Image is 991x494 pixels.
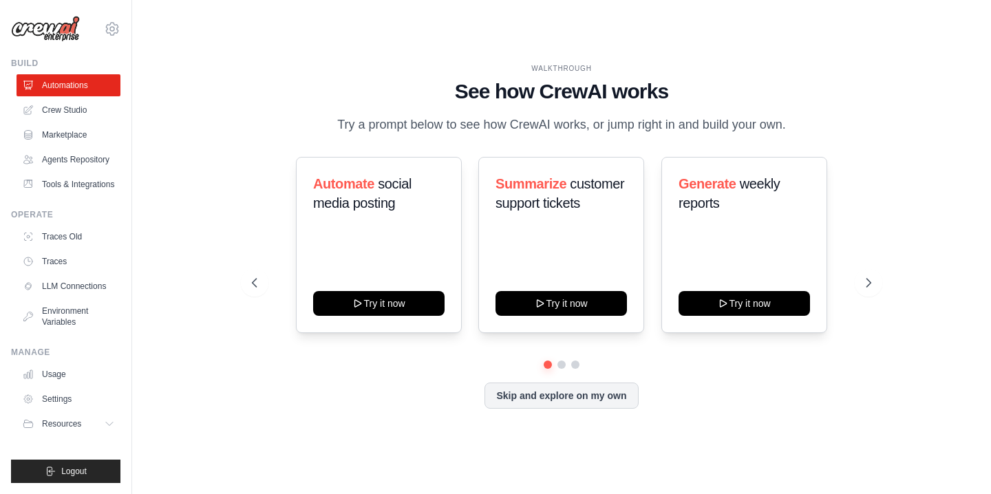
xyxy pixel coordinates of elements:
[495,176,566,191] span: Summarize
[17,413,120,435] button: Resources
[679,176,780,211] span: weekly reports
[42,418,81,429] span: Resources
[17,74,120,96] a: Automations
[252,79,871,104] h1: See how CrewAI works
[61,466,87,477] span: Logout
[17,226,120,248] a: Traces Old
[11,16,80,42] img: Logo
[17,388,120,410] a: Settings
[679,291,810,316] button: Try it now
[11,58,120,69] div: Build
[252,63,871,74] div: WALKTHROUGH
[11,209,120,220] div: Operate
[17,275,120,297] a: LLM Connections
[330,115,793,135] p: Try a prompt below to see how CrewAI works, or jump right in and build your own.
[484,383,638,409] button: Skip and explore on my own
[679,176,736,191] span: Generate
[313,291,445,316] button: Try it now
[17,300,120,333] a: Environment Variables
[17,173,120,195] a: Tools & Integrations
[17,363,120,385] a: Usage
[11,347,120,358] div: Manage
[11,460,120,483] button: Logout
[313,176,374,191] span: Automate
[17,250,120,272] a: Traces
[17,99,120,121] a: Crew Studio
[17,149,120,171] a: Agents Repository
[17,124,120,146] a: Marketplace
[495,291,627,316] button: Try it now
